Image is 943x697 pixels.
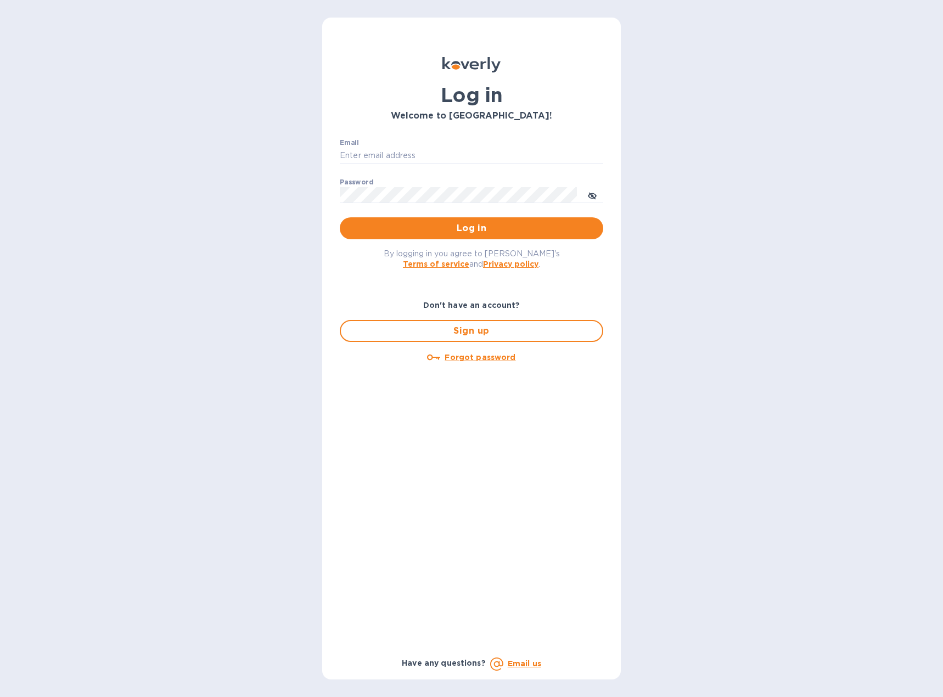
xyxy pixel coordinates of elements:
[340,148,603,164] input: Enter email address
[423,301,520,310] b: Don't have an account?
[340,217,603,239] button: Log in
[384,249,560,268] span: By logging in you agree to [PERSON_NAME]'s and .
[340,139,359,146] label: Email
[402,659,486,667] b: Have any questions?
[483,260,538,268] a: Privacy policy
[340,83,603,106] h1: Log in
[508,659,541,668] a: Email us
[350,324,593,338] span: Sign up
[442,57,501,72] img: Koverly
[340,111,603,121] h3: Welcome to [GEOGRAPHIC_DATA]!
[581,184,603,206] button: toggle password visibility
[340,179,373,186] label: Password
[340,320,603,342] button: Sign up
[349,222,594,235] span: Log in
[445,353,515,362] u: Forgot password
[403,260,469,268] a: Terms of service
